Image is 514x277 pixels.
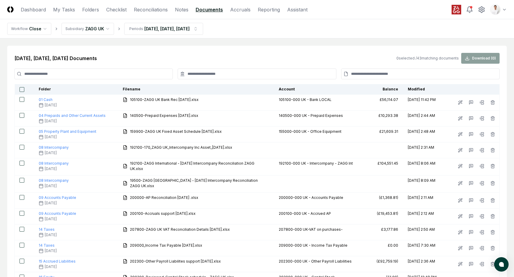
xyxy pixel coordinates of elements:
a: Documents [196,6,223,13]
a: 192100-ZAGG International - [DATE] Intercompany Reconciliation ZAGG UK.xlsx [123,161,269,172]
td: [DATE] 2:11 AM [403,193,445,209]
span: 09 Accounts Payable [39,195,76,200]
button: Periods[DATE], [DATE], [DATE] [124,23,203,35]
a: Folders [82,6,99,13]
div: £56,114.07 [380,97,398,102]
div: [DATE] [39,248,113,254]
span: 192100-170_ZAGG UK_Intercompany Inc Asset_[DATE].xlsx [130,145,232,150]
div: £3,177.86 [381,227,398,232]
div: 202300-000 UK - Other Payroll Liabilities [279,259,361,264]
span: 207800-ZAGG UK VAT Reconciliation Details [DATE].xlsx [130,227,230,232]
div: (£1,368.81) [379,195,398,200]
nav: breadcrumb [7,23,203,35]
div: [DATE], [DATE], [DATE] [144,26,190,32]
a: Checklist [106,6,127,13]
td: [DATE] 2:48 AM [403,126,445,142]
div: (£19,453.81) [377,211,398,216]
span: 202300-Other Payroll Liabilites support [DATE].xlsx [130,259,221,264]
div: £10,293.38 [378,113,398,118]
a: 200000-AP Reconciliation [DATE] .xlsx [123,195,206,200]
td: [DATE] 8:06 AM [403,158,445,175]
a: 04 Prepaids and Other Current Assets [39,113,106,118]
a: 08 Intercompany [39,145,69,150]
a: 19500-ZAGG [GEOGRAPHIC_DATA] - [DATE] Intercompany Reconciliation ZAGG UK.xlsx [123,178,269,189]
a: Reporting [258,6,280,13]
a: 207800-ZAGG UK VAT Reconciliation Details [DATE].xlsx [123,227,237,232]
span: 192100-ZAGG International - [DATE] Intercompany Reconciliation ZAGG UK.xlsx [130,161,262,172]
th: Folder [34,84,118,95]
img: Logo [7,6,14,13]
div: [DATE] [39,216,113,222]
td: [DATE] 2:50 AM [403,224,445,240]
div: 200000-000 UK - Accounts Payable [279,195,361,200]
div: Subsidiary [65,26,84,32]
div: [DATE] [39,183,113,189]
a: 105100-ZAGG UK Bank Rec [DATE].xlsx [123,97,206,102]
h2: [DATE], [DATE], [DATE] Documents [14,55,97,62]
a: 159900-ZAGG UK Fixed Asset Schedule [DATE].xlsx [123,129,229,134]
td: [DATE] 2:36 AM [403,256,445,272]
span: 200100-Accruals support [DATE].xlsx [130,211,196,216]
th: Filename [118,84,274,95]
div: £104,551.45 [377,161,398,166]
button: atlas-launcher [494,257,509,272]
div: [DATE] [39,150,113,156]
a: 200100-Accruals support [DATE].xlsx [123,211,203,216]
a: Accruals [230,6,251,13]
div: 0 selected / 43 matching documents [396,56,459,61]
div: [DATE] [39,200,113,206]
div: 200100-000 UK - Accrued AP [279,211,361,216]
div: 105100-000 UK - Bank LOCAL [279,97,361,102]
a: Reconciliations [134,6,168,13]
div: [DATE] [39,232,113,238]
a: 09 Accounts Payable [39,211,76,216]
td: [DATE] 2:12 AM [403,209,445,224]
span: 08 Intercompany [39,161,69,166]
a: My Tasks [53,6,75,13]
div: £21,609.31 [379,129,398,134]
span: 200000-AP Reconciliation [DATE] .xlsx [130,195,198,200]
a: 14 Taxes [39,227,55,232]
td: [DATE] 11:42 PM [403,95,445,111]
div: [DATE] [39,134,113,140]
div: 140500-000 UK - Prepaid Expenses [279,113,361,118]
a: Notes [175,6,188,13]
div: [DATE] [39,118,113,124]
td: [DATE] 8:09 AM [403,175,445,193]
th: Balance [366,84,403,95]
div: [DATE] [39,264,113,269]
div: [DATE] [39,166,113,172]
th: Modified [403,84,445,95]
td: [DATE] 7:30 AM [403,240,445,256]
img: ZAGG logo [452,5,461,14]
img: d09822cc-9b6d-4858-8d66-9570c114c672_b0bc35f1-fa8e-4ccc-bc23-b02c2d8c2b72.png [491,5,500,14]
a: 202300-Other Payroll Liabilites support [DATE].xlsx [123,259,228,264]
a: Assistant [287,6,308,13]
div: £0.00 [388,243,398,248]
a: Dashboard [21,6,46,13]
div: 155000-000 UK - Office Equipment [279,129,361,134]
a: 192100-170_ZAGG UK_Intercompany Inc Asset_[DATE].xlsx [123,145,239,150]
a: 01 Cash [39,97,53,102]
div: [DATE] [39,102,113,108]
a: 14 Taxes [39,243,55,248]
span: 140500-Prepaid Expenses [DATE].xlsx [130,113,198,118]
a: 05 Property Plant and Equipment [39,129,96,134]
th: Account [274,84,366,95]
div: (£92,759.19) [377,259,398,264]
span: 19500-ZAGG [GEOGRAPHIC_DATA] - [DATE] Intercompany Reconciliation ZAGG UK.xlsx [130,178,262,189]
a: 15 Accrued Liabilities [39,259,76,263]
div: Workflow [11,26,28,32]
a: 08 Intercompany [39,178,69,183]
div: Periods [129,26,143,32]
span: 209000_Income Tax Payable [DATE].xlsx [130,243,202,248]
